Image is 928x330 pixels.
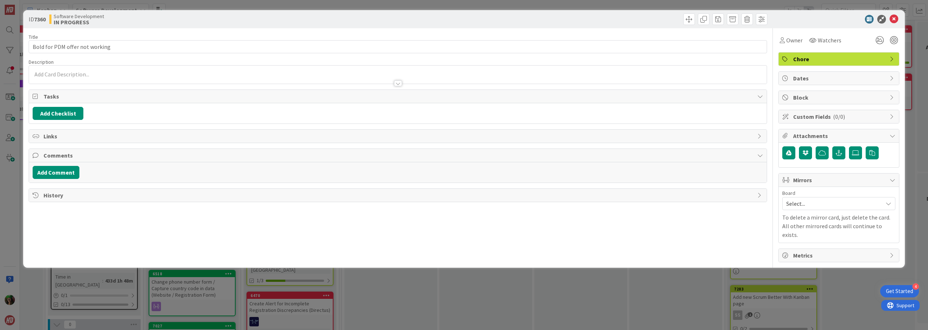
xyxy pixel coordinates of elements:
div: Get Started [886,288,913,295]
span: Comments [43,151,754,160]
span: Chore [793,55,886,63]
span: Metrics [793,251,886,260]
span: History [43,191,754,200]
span: Select... [786,199,879,209]
span: Block [793,93,886,102]
p: To delete a mirror card, just delete the card. All other mirrored cards will continue to exists. [782,213,895,239]
span: Links [43,132,754,141]
span: Board [782,191,795,196]
span: Mirrors [793,176,886,184]
label: Title [29,34,38,40]
span: Custom Fields [793,112,886,121]
div: 4 [912,283,919,290]
b: 7360 [34,16,46,23]
button: Add Checklist [33,107,83,120]
span: ( 0/0 ) [833,113,845,120]
span: Description [29,59,54,65]
button: Add Comment [33,166,79,179]
span: Owner [786,36,803,45]
span: Support [15,1,33,10]
span: Software Development [54,13,104,19]
span: Attachments [793,131,886,140]
b: IN PROGRESS [54,19,104,25]
span: Tasks [43,92,754,101]
span: Dates [793,74,886,83]
span: ID [29,15,46,24]
div: Open Get Started checklist, remaining modules: 4 [880,285,919,297]
span: Watchers [818,36,841,45]
input: type card name here... [29,40,767,53]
